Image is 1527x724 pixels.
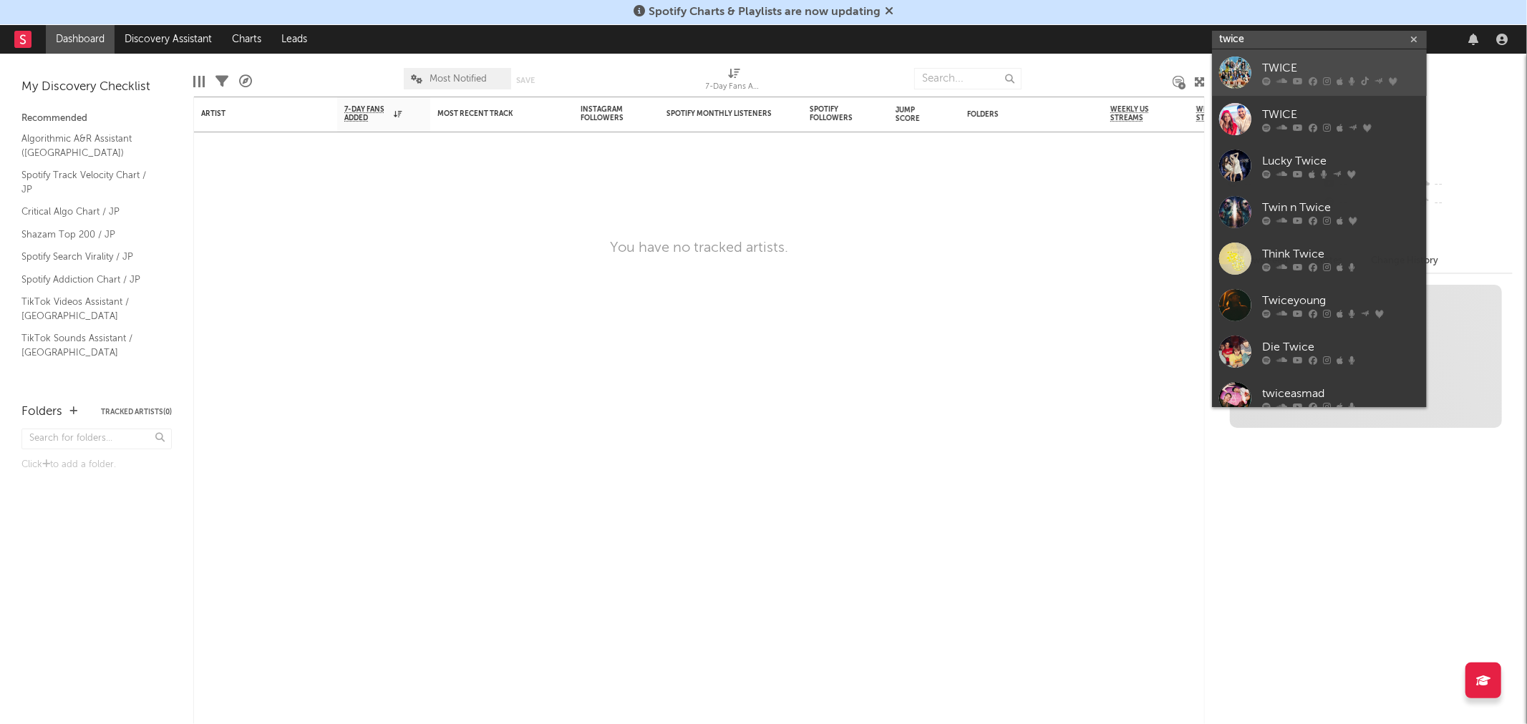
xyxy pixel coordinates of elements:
[21,331,157,360] a: TikTok Sounds Assistant / [GEOGRAPHIC_DATA]
[967,110,1075,119] div: Folders
[1212,96,1427,142] a: TWICE
[1212,375,1427,421] a: twiceasmad
[1262,386,1420,403] div: twiceasmad
[1212,282,1427,328] a: Twiceyoung
[1262,200,1420,217] div: Twin n Twice
[1212,235,1427,282] a: Think Twice
[46,25,115,54] a: Dashboard
[222,25,271,54] a: Charts
[437,109,545,118] div: Most Recent Track
[1262,293,1420,310] div: Twiceyoung
[21,403,62,421] div: Folders
[610,240,788,257] div: You have no tracked artists.
[21,204,157,220] a: Critical Algo Chart / JP
[516,77,535,84] button: Save
[1196,105,1250,122] span: Weekly UK Streams
[1262,107,1420,124] div: TWICE
[666,109,774,118] div: Spotify Monthly Listeners
[430,74,487,84] span: Most Notified
[21,79,172,96] div: My Discovery Checklist
[1212,31,1427,49] input: Search for artists
[1212,328,1427,375] a: Die Twice
[193,61,205,102] div: Edit Columns
[271,25,317,54] a: Leads
[201,109,309,118] div: Artist
[1212,49,1427,96] a: TWICE
[344,105,390,122] span: 7-Day Fans Added
[1262,60,1420,77] div: TWICE
[810,105,860,122] div: Spotify Followers
[21,294,157,323] a: TikTok Videos Assistant / [GEOGRAPHIC_DATA]
[1417,175,1513,194] div: --
[21,131,157,160] a: Algorithmic A&R Assistant ([GEOGRAPHIC_DATA])
[21,456,172,474] div: Click to add a folder.
[21,249,157,265] a: Spotify Search Virality / JP
[1262,153,1420,170] div: Lucky Twice
[115,25,222,54] a: Discovery Assistant
[21,429,172,449] input: Search for folders...
[581,105,631,122] div: Instagram Followers
[1417,194,1513,212] div: --
[914,68,1022,89] input: Search...
[1110,105,1160,122] span: Weekly US Streams
[1262,246,1420,263] div: Think Twice
[215,61,228,102] div: Filters
[21,272,157,288] a: Spotify Addiction Chart / JP
[706,61,763,102] div: 7-Day Fans Added (7-Day Fans Added)
[706,79,763,96] div: 7-Day Fans Added (7-Day Fans Added)
[239,61,252,102] div: A&R Pipeline
[21,110,172,127] div: Recommended
[101,409,172,416] button: Tracked Artists(0)
[1212,189,1427,235] a: Twin n Twice
[1212,142,1427,189] a: Lucky Twice
[1262,339,1420,356] div: Die Twice
[896,106,931,123] div: Jump Score
[649,6,881,18] span: Spotify Charts & Playlists are now updating
[21,167,157,197] a: Spotify Track Velocity Chart / JP
[21,227,157,243] a: Shazam Top 200 / JP
[885,6,893,18] span: Dismiss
